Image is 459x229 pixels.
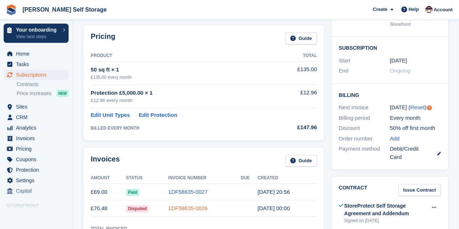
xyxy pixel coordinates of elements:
span: Account [434,6,452,13]
span: Analytics [16,123,60,133]
span: Help [409,6,419,13]
a: Reset [410,104,425,110]
th: Status [126,172,168,184]
a: 1DF58635-0027 [168,189,207,195]
a: menu [4,70,69,80]
a: menu [4,175,69,185]
span: CRM [16,112,60,122]
div: Tooltip anchor [426,105,433,111]
div: End [339,67,390,75]
span: Protection [16,165,60,175]
div: Debit/Credit Card [390,145,441,161]
h2: Invoices [91,155,120,167]
span: Subscriptions [16,70,60,80]
h2: Pricing [91,32,115,44]
div: BILLED EVERY MONTH [91,125,275,131]
a: menu [4,154,69,164]
a: menu [4,59,69,69]
div: NEW [57,90,69,97]
time: 2025-07-30 23:00:00 UTC [390,57,407,65]
a: menu [4,165,69,175]
a: menu [4,186,69,196]
span: Disputed [126,205,149,212]
div: Every month [390,114,441,122]
div: Payment method [339,145,390,161]
a: Contracts [17,81,69,88]
a: Price increases NEW [17,89,69,97]
div: £135.00 every month [91,74,275,81]
th: Amount [91,172,126,184]
span: Paid [126,189,139,196]
p: Your onboarding [16,27,59,32]
a: Guide [285,155,317,167]
div: [DATE] ( ) [390,103,441,112]
div: Discount [339,124,390,132]
a: menu [4,133,69,143]
div: 50 sq ft × 1 [91,66,275,74]
a: 1DF58635-0026 [168,205,207,211]
a: menu [4,211,69,221]
span: Invoices [16,133,60,143]
a: Preview store [60,212,69,221]
th: Invoice Number [168,172,241,184]
div: Next invoice [339,103,390,112]
img: Jacob Esser [425,6,433,13]
div: Order number [339,135,390,143]
span: Storefront [7,202,72,209]
span: Online Store [16,211,60,221]
td: £135.00 [275,61,317,84]
th: Created [258,172,317,184]
td: £12.96 [275,85,317,108]
a: menu [4,112,69,122]
th: Due [241,172,258,184]
p: View next steps [16,33,59,40]
div: Start [339,57,390,65]
a: Edit Protection [139,111,177,119]
a: Add [390,135,399,143]
span: Ongoing [390,68,410,74]
div: Signed on [DATE] [344,217,427,224]
span: Capital [16,186,60,196]
h2: Billing [339,91,441,98]
h2: Subscription [339,44,441,51]
a: menu [4,144,69,154]
a: Edit Unit Types [91,111,130,119]
div: Protection £5,000.00 × 1 [91,89,275,97]
div: £12.96 every month [91,97,275,104]
td: £69.00 [91,184,126,200]
span: Tasks [16,59,60,69]
div: StoreProtect Self Storage Agreement and Addendum [344,202,427,217]
div: £147.96 [275,123,317,132]
h2: Contract [339,184,367,196]
span: Settings [16,175,60,185]
div: Storefront [390,21,441,28]
a: menu [4,102,69,112]
a: [PERSON_NAME] Self Storage [20,4,110,16]
td: £70.48 [91,200,126,217]
div: Booked [339,13,390,28]
span: Home [16,49,60,59]
img: stora-icon-8386f47178a22dfd0bd8f6a31ec36ba5ce8667c1dd55bd0f319d3a0aa187defe.svg [6,4,17,15]
time: 2025-07-30 23:00:19 UTC [258,205,290,211]
span: Sites [16,102,60,112]
th: Product [91,50,275,62]
a: menu [4,123,69,133]
span: Pricing [16,144,60,154]
div: Billing period [339,114,390,122]
a: menu [4,49,69,59]
div: 50% off first month [390,124,441,132]
span: Coupons [16,154,60,164]
span: Create [373,6,387,13]
a: Guide [285,32,317,44]
time: 2025-07-31 19:56:30 UTC [258,189,290,195]
a: Your onboarding View next steps [4,24,69,43]
th: Total [275,50,317,62]
a: Issue Contract [398,184,441,196]
span: Price increases [17,90,52,97]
